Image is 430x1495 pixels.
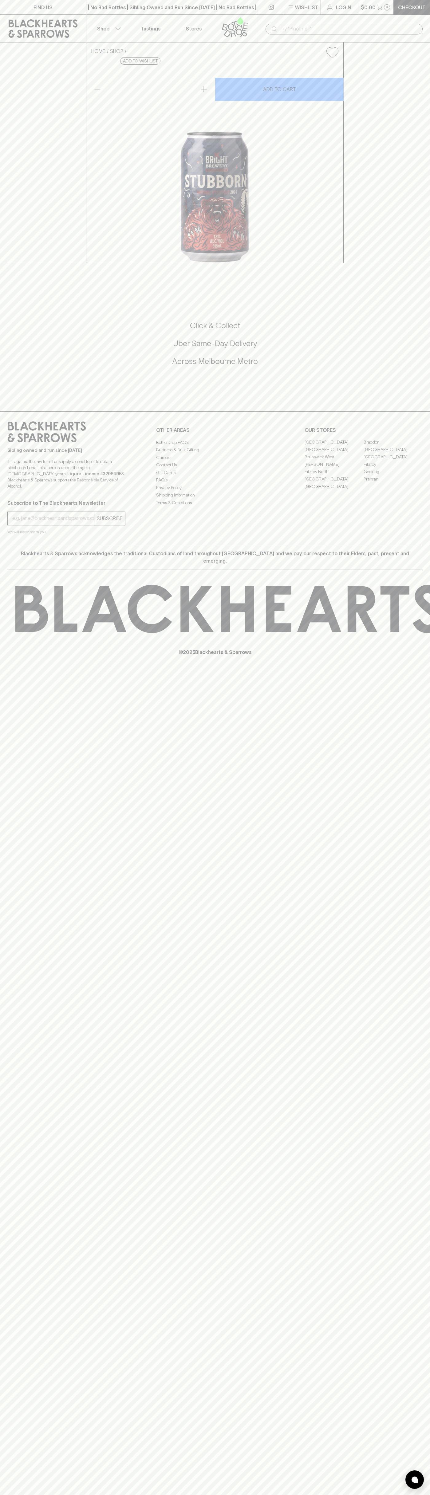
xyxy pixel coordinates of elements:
[12,550,418,564] p: Blackhearts & Sparrows acknowledges the traditional Custodians of land throughout [GEOGRAPHIC_DAT...
[364,468,423,476] a: Geelong
[86,15,129,42] button: Shop
[156,446,274,454] a: Business & Bulk Gifting
[156,461,274,469] a: Contact Us
[12,513,94,523] input: e.g. jane@blackheartsandsparrows.com.au
[86,63,343,263] img: 52983.png
[7,499,125,507] p: Subscribe to The Blackhearts Newsletter
[97,515,123,522] p: SUBSCRIBE
[263,86,296,93] p: ADD TO CART
[186,25,202,32] p: Stores
[305,426,423,434] p: OUR STORES
[156,484,274,491] a: Privacy Policy
[305,483,364,490] a: [GEOGRAPHIC_DATA]
[156,454,274,461] a: Careers
[305,446,364,453] a: [GEOGRAPHIC_DATA]
[67,471,124,476] strong: Liquor License #32064953
[305,468,364,476] a: Fitzroy North
[398,4,426,11] p: Checkout
[156,499,274,506] a: Terms & Conditions
[156,476,274,484] a: FAQ's
[7,447,125,453] p: Sibling owned and run since [DATE]
[156,469,274,476] a: Gift Cards
[305,461,364,468] a: [PERSON_NAME]
[7,321,423,331] h5: Click & Collect
[156,492,274,499] a: Shipping Information
[280,24,418,34] input: Try "Pinot noir"
[97,25,109,32] p: Shop
[364,476,423,483] a: Prahran
[94,512,125,525] button: SUBSCRIBE
[7,338,423,349] h5: Uber Same-Day Delivery
[324,45,341,61] button: Add to wishlist
[110,48,123,54] a: SHOP
[34,4,53,11] p: FIND US
[305,453,364,461] a: Brunswick West
[141,25,160,32] p: Tastings
[364,439,423,446] a: Braddon
[305,439,364,446] a: [GEOGRAPHIC_DATA]
[129,15,172,42] a: Tastings
[364,461,423,468] a: Fitzroy
[336,4,351,11] p: Login
[295,4,318,11] p: Wishlist
[364,446,423,453] a: [GEOGRAPHIC_DATA]
[7,356,423,366] h5: Across Melbourne Metro
[156,426,274,434] p: OTHER AREAS
[91,48,105,54] a: HOME
[7,458,125,489] p: It is against the law to sell or supply alcohol to, or to obtain alcohol on behalf of a person un...
[412,1477,418,1483] img: bubble-icon
[120,57,160,65] button: Add to wishlist
[215,78,344,101] button: ADD TO CART
[7,529,125,535] p: We will never spam you
[361,4,376,11] p: $0.00
[386,6,388,9] p: 0
[7,296,423,399] div: Call to action block
[305,476,364,483] a: [GEOGRAPHIC_DATA]
[364,453,423,461] a: [GEOGRAPHIC_DATA]
[172,15,215,42] a: Stores
[156,439,274,446] a: Bottle Drop FAQ's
